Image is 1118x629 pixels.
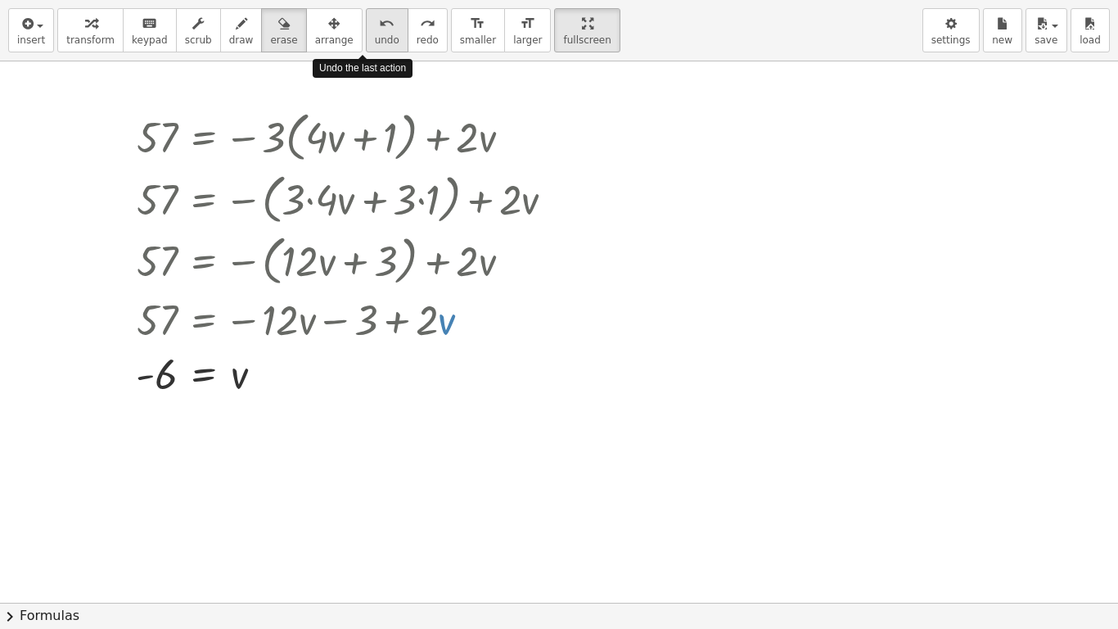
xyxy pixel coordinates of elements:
span: keypad [132,34,168,46]
button: fullscreen [554,8,620,52]
button: undoundo [366,8,408,52]
i: undo [379,14,394,34]
span: new [992,34,1012,46]
span: erase [270,34,297,46]
button: insert [8,8,54,52]
span: smaller [460,34,496,46]
div: Undo the last action [313,59,412,78]
span: fullscreen [563,34,611,46]
span: insert [17,34,45,46]
i: format_size [470,14,485,34]
span: save [1035,34,1057,46]
span: load [1080,34,1101,46]
span: larger [513,34,542,46]
span: draw [229,34,254,46]
button: scrub [176,8,221,52]
i: keyboard [142,14,157,34]
span: redo [417,34,439,46]
i: format_size [520,14,535,34]
button: draw [220,8,263,52]
button: transform [57,8,124,52]
i: redo [420,14,435,34]
span: transform [66,34,115,46]
button: load [1071,8,1110,52]
button: redoredo [408,8,448,52]
button: format_sizelarger [504,8,551,52]
button: new [983,8,1022,52]
span: undo [375,34,399,46]
button: settings [922,8,980,52]
span: scrub [185,34,212,46]
button: format_sizesmaller [451,8,505,52]
span: settings [931,34,971,46]
button: save [1026,8,1067,52]
button: erase [261,8,306,52]
button: arrange [306,8,363,52]
button: keyboardkeypad [123,8,177,52]
span: arrange [315,34,354,46]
